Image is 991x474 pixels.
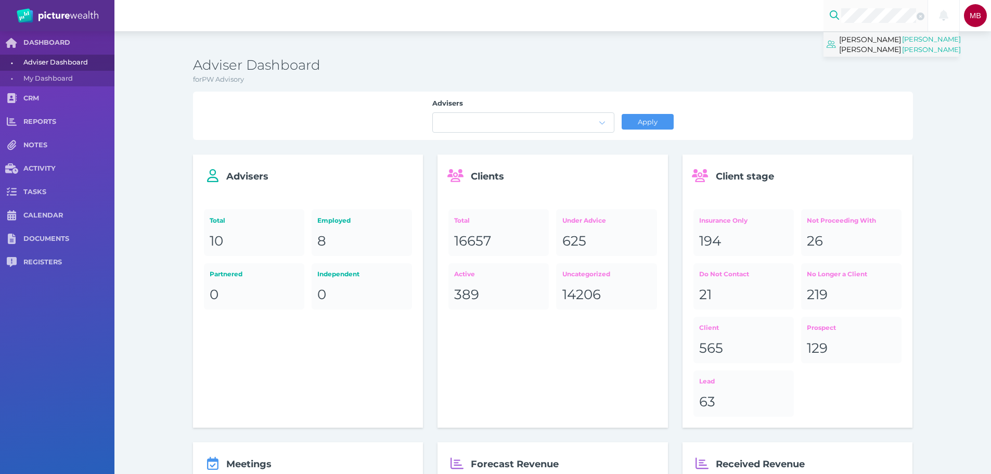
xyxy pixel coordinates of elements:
[622,114,674,130] button: Apply
[210,286,299,304] div: 0
[210,216,225,224] span: Total
[193,74,913,85] p: for PW Advisory
[807,270,867,278] span: No Longer a Client
[317,286,406,304] div: 0
[210,270,242,278] span: Partnered
[23,39,114,47] span: DASHBOARD
[807,233,896,250] div: 26
[471,458,559,470] span: Forecast Revenue
[317,233,406,250] div: 8
[562,233,651,250] div: 625
[699,377,715,385] span: Lead
[312,263,412,310] a: Independent0
[317,270,359,278] span: Independent
[23,94,114,103] span: CRM
[902,35,961,54] span: [PERSON_NAME] [PERSON_NAME]
[23,188,114,197] span: TASKS
[562,216,606,224] span: Under Advice
[716,171,774,182] span: Client stage
[964,4,987,27] div: Michelle Bucsai
[210,233,299,250] div: 10
[226,458,272,470] span: Meetings
[312,209,412,255] a: Employed8
[23,235,114,244] span: DOCUMENTS
[699,233,788,250] div: 194
[839,33,901,56] span: [PERSON_NAME] [PERSON_NAME]
[699,270,749,278] span: Do Not Contact
[454,233,543,250] div: 16657
[916,11,924,20] button: Clear
[448,209,549,255] a: Total16657
[448,263,549,310] a: Active389
[556,209,657,255] a: Under Advice625
[454,216,470,224] span: Total
[454,286,543,304] div: 389
[193,57,913,74] h3: Adviser Dashboard
[699,324,719,331] span: Client
[699,340,788,357] div: 565
[807,340,896,357] div: 129
[23,118,114,126] span: REPORTS
[633,118,662,126] span: Apply
[23,55,111,71] span: Adviser Dashboard
[699,286,788,304] div: 21
[699,216,748,224] span: Insurance Only
[823,32,959,57] a: [PERSON_NAME] [PERSON_NAME][PERSON_NAME] [PERSON_NAME]
[562,270,610,278] span: Uncategorized
[807,324,836,331] span: Prospect
[432,99,614,112] label: Advisers
[23,71,111,87] span: My Dashboard
[699,393,788,411] div: 63
[317,216,351,224] span: Employed
[471,171,504,182] span: Clients
[807,286,896,304] div: 219
[204,263,304,310] a: Partnered0
[454,270,475,278] span: Active
[23,211,114,220] span: CALENDAR
[23,164,114,173] span: ACTIVITY
[204,209,304,255] a: Total10
[23,141,114,150] span: NOTES
[23,258,114,267] span: REGISTERS
[17,8,98,23] img: PW
[562,286,651,304] div: 14206
[970,11,981,20] span: MB
[226,171,268,182] span: Advisers
[716,458,805,470] span: Received Revenue
[807,216,876,224] span: Not Proceeding With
